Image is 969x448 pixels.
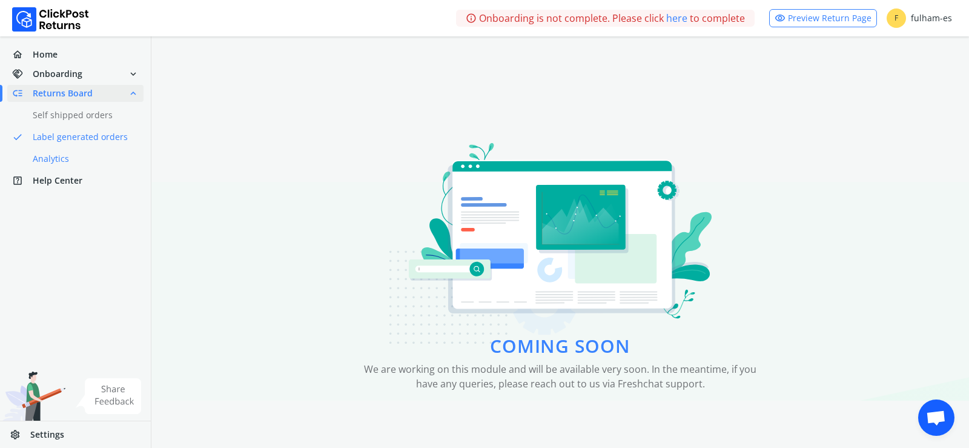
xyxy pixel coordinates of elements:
div: Onboarding is not complete. Please click to complete [456,10,755,27]
a: visibilityPreview Return Page [769,9,877,27]
span: home [12,46,33,63]
span: Settings [30,429,64,441]
a: Self shipped orders [7,107,158,124]
span: Returns Board [33,87,93,99]
span: Help Center [33,175,82,187]
img: coming_soon [409,143,712,335]
p: coming soon [490,335,630,357]
a: homeHome [7,46,144,63]
span: expand_more [128,65,139,82]
img: share feedback [76,378,142,414]
p: We are working on this module and will be available very soon. In the meantime, if you have any q... [361,362,760,391]
span: Onboarding [33,68,82,80]
a: help_centerHelp Center [7,172,144,189]
span: info [466,10,477,27]
span: visibility [775,10,785,27]
span: done [12,129,23,145]
span: expand_less [128,85,139,102]
a: Analytics [7,150,158,167]
a: here [666,11,687,25]
span: handshake [12,65,33,82]
span: help_center [12,172,33,189]
span: Home [33,48,58,61]
span: settings [10,426,30,443]
span: low_priority [12,85,33,102]
img: Logo [12,7,89,32]
div: Chat abierto [918,400,954,436]
div: fulham-es [887,8,952,28]
a: doneLabel generated orders [7,129,158,145]
span: F [887,8,906,28]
